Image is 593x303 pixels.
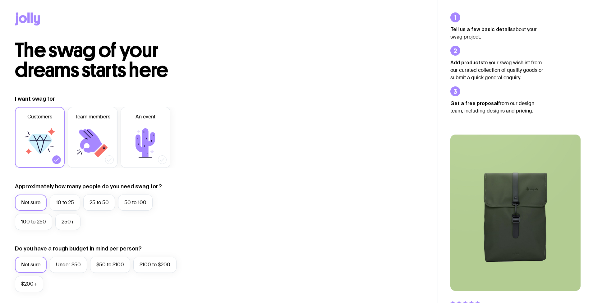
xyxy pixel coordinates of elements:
[118,195,153,211] label: 50 to 100
[15,276,43,292] label: $200+
[136,113,155,121] span: An event
[15,38,168,82] span: The swag of your dreams starts here
[450,100,498,106] strong: Get a free proposal
[450,26,513,32] strong: Tell us a few basic details
[450,25,544,41] p: about your swag project.
[15,183,162,190] label: Approximately how many people do you need swag for?
[75,113,110,121] span: Team members
[27,113,52,121] span: Customers
[50,257,87,273] label: Under $50
[133,257,177,273] label: $100 to $200
[450,99,544,115] p: from our design team, including designs and pricing.
[15,245,142,252] label: Do you have a rough budget in mind per person?
[90,257,130,273] label: $50 to $100
[450,59,544,81] p: to your swag wishlist from our curated collection of quality goods or submit a quick general enqu...
[50,195,80,211] label: 10 to 25
[55,214,80,230] label: 250+
[83,195,115,211] label: 25 to 50
[15,95,55,103] label: I want swag for
[15,214,52,230] label: 100 to 250
[15,257,47,273] label: Not sure
[450,60,483,65] strong: Add products
[15,195,47,211] label: Not sure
